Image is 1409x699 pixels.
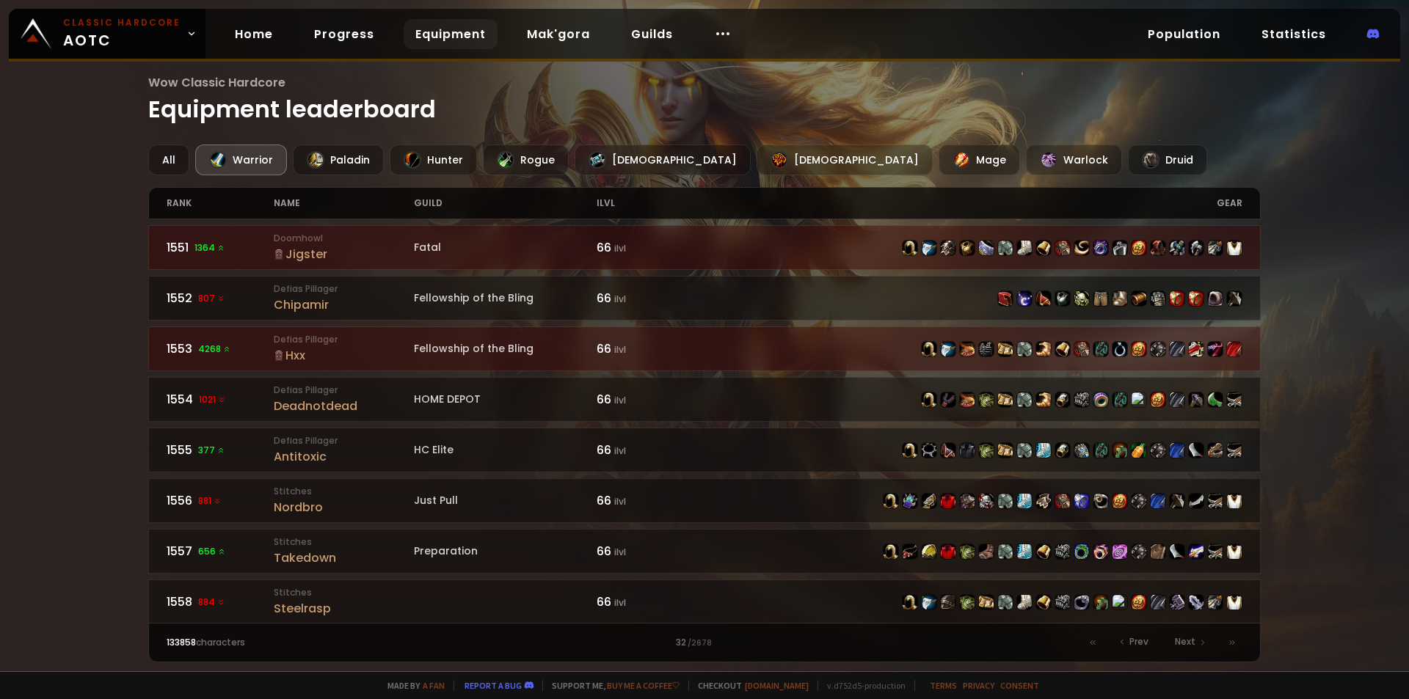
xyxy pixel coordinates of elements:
[302,19,386,49] a: Progress
[1113,392,1127,407] img: item-21393
[1175,635,1195,648] span: Next
[941,544,955,559] img: item-10055
[979,443,994,458] img: item-19822
[1093,544,1108,559] img: item-17713
[1208,392,1223,407] img: item-19866
[148,276,1261,321] a: 1552807 Defias PillagerChipamirFellowship of the Bling66 ilvlitem-14843item-12039item-14955item-9...
[274,245,414,263] div: Jigster
[1055,392,1070,407] img: item-19824
[941,494,955,508] img: item-2575
[198,545,226,558] span: 656
[483,144,569,175] div: Rogue
[1113,494,1127,508] img: item-11815
[274,333,414,346] small: Defias Pillager
[274,586,414,599] small: Stitches
[1170,291,1184,306] img: item-4998
[1151,241,1165,255] img: item-17107
[1055,494,1070,508] img: item-21998
[414,240,597,255] div: Fatal
[1189,494,1204,508] img: item-17705
[542,680,680,691] span: Support me,
[1227,392,1242,407] img: item-22347
[1113,291,1127,306] img: item-13068
[1189,342,1204,356] img: item-19364
[274,434,414,447] small: Defias Pillager
[818,680,906,691] span: v. d752d5 - production
[414,544,597,559] div: Preparation
[979,241,994,255] img: item-13142
[423,680,445,691] a: a fan
[597,542,704,560] div: 66
[198,494,222,508] span: 881
[903,494,917,508] img: item-19576
[1170,392,1184,407] img: item-21394
[1055,595,1070,610] img: item-22714
[414,188,597,219] div: guild
[1227,544,1242,559] img: item-5976
[167,188,274,219] div: rank
[597,390,704,409] div: 66
[194,241,225,255] span: 1364
[1017,443,1032,458] img: item-22385
[63,16,181,29] small: Classic Hardcore
[1189,392,1204,407] img: item-19170
[1036,241,1051,255] img: item-16959
[1017,595,1032,610] img: item-13967
[1189,443,1204,458] img: item-2244
[704,188,1242,219] div: gear
[903,544,917,559] img: item-22150
[1151,443,1165,458] img: item-13965
[274,485,414,498] small: Stitches
[998,241,1013,255] img: item-16732
[884,494,898,508] img: item-12640
[148,478,1261,523] a: 1556881 StitchesNordbroJust Pull66 ilvlitem-12640item-19576item-16733item-2575item-13067item-2021...
[998,291,1013,306] img: item-14843
[274,296,414,314] div: Chipamir
[274,535,414,549] small: Stitches
[1151,342,1165,356] img: item-13965
[515,19,602,49] a: Mak'gora
[960,544,975,559] img: item-19822
[9,9,205,59] a: Classic HardcoreAOTC
[1128,144,1207,175] div: Druid
[465,680,522,691] a: Report a bug
[1151,494,1165,508] img: item-22712
[1227,342,1242,356] img: item-23192
[148,144,189,175] div: All
[274,397,414,415] div: Deadnotdead
[960,595,975,610] img: item-19822
[1189,595,1204,610] img: item-18832
[903,443,917,458] img: item-12640
[223,19,285,49] a: Home
[1036,291,1051,306] img: item-14955
[979,494,994,508] img: item-20213
[607,680,680,691] a: Buy me a coffee
[941,392,955,407] img: item-21664
[922,241,936,255] img: item-18404
[414,442,597,458] div: HC Elite
[979,544,994,559] img: item-16864
[1151,595,1165,610] img: item-21394
[597,491,704,510] div: 66
[414,493,597,508] div: Just Pull
[1036,342,1051,356] img: item-21995
[167,441,274,459] div: 1555
[1055,291,1070,306] img: item-9286
[198,343,231,356] span: 4268
[1074,443,1089,458] img: item-14551
[199,393,226,406] span: 1021
[1132,544,1146,559] img: item-13965
[1036,392,1051,407] img: item-21995
[195,144,287,175] div: Warrior
[379,680,445,691] span: Made by
[1093,291,1108,306] img: item-10091
[903,241,917,255] img: item-12640
[1036,443,1051,458] img: item-13070
[274,447,414,466] div: Antitoxic
[1151,392,1165,407] img: item-11815
[148,377,1261,422] a: 15541021 Defias PillagerDeadnotdeadHOME DEPOT66 ilvlitem-12640item-21664item-21330item-19822item-...
[998,342,1013,356] img: item-19823
[167,238,274,257] div: 1551
[148,529,1261,574] a: 1557656 StitchesTakedownPreparation66 ilvlitem-12640item-22150item-12927item-10055item-19822item-...
[979,392,994,407] img: item-19822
